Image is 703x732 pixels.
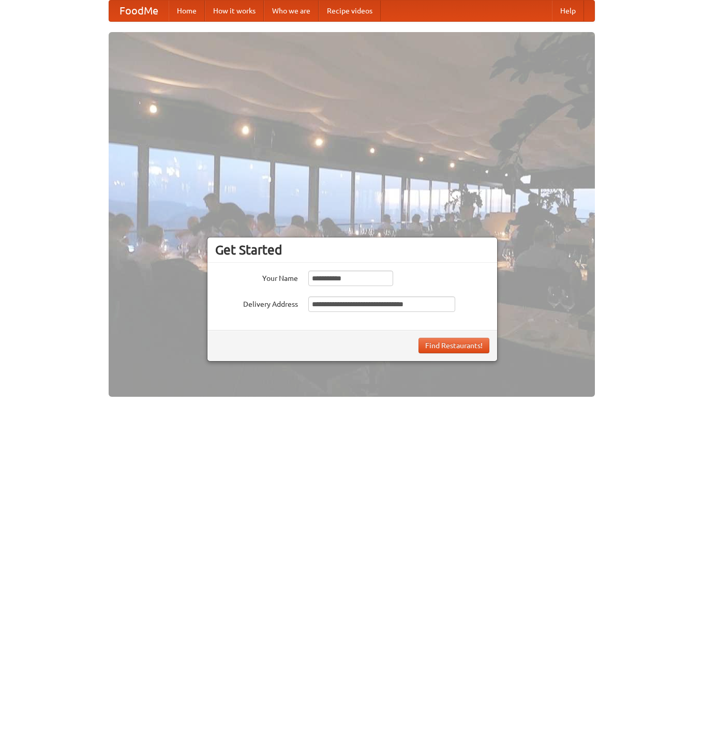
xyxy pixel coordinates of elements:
button: Find Restaurants! [418,338,489,353]
a: Home [169,1,205,21]
a: Help [552,1,584,21]
a: Recipe videos [319,1,381,21]
a: Who we are [264,1,319,21]
label: Delivery Address [215,296,298,309]
label: Your Name [215,271,298,283]
h3: Get Started [215,242,489,258]
a: How it works [205,1,264,21]
a: FoodMe [109,1,169,21]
